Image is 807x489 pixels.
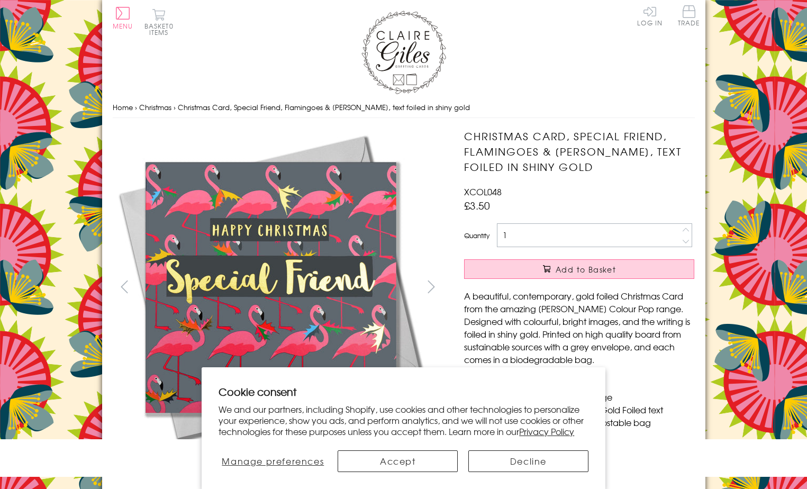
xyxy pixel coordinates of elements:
[144,8,174,35] button: Basket0 items
[135,102,137,112] span: ›
[443,129,760,446] img: Christmas Card, Special Friend, Flamingoes & Holly, text foiled in shiny gold
[338,450,458,472] button: Accept
[464,198,490,213] span: £3.50
[556,264,616,275] span: Add to Basket
[464,289,694,366] p: A beautiful, contemporary, gold foiled Christmas Card from the amazing [PERSON_NAME] Colour Pop r...
[464,259,694,279] button: Add to Basket
[113,102,133,112] a: Home
[464,185,502,198] span: XCOL048
[112,129,430,446] img: Christmas Card, Special Friend, Flamingoes & Holly, text foiled in shiny gold
[678,5,700,28] a: Trade
[222,455,324,467] span: Manage preferences
[678,5,700,26] span: Trade
[113,97,695,119] nav: breadcrumbs
[219,384,588,399] h2: Cookie consent
[219,450,327,472] button: Manage preferences
[464,231,489,240] label: Quantity
[464,129,694,174] h1: Christmas Card, Special Friend, Flamingoes & [PERSON_NAME], text foiled in shiny gold
[419,275,443,298] button: next
[113,275,137,298] button: prev
[113,21,133,31] span: Menu
[174,102,176,112] span: ›
[468,450,588,472] button: Decline
[361,11,446,94] img: Claire Giles Greetings Cards
[519,425,574,438] a: Privacy Policy
[113,7,133,29] button: Menu
[178,102,470,112] span: Christmas Card, Special Friend, Flamingoes & [PERSON_NAME], text foiled in shiny gold
[219,404,588,437] p: We and our partners, including Shopify, use cookies and other technologies to personalize your ex...
[637,5,663,26] a: Log In
[139,102,171,112] a: Christmas
[149,21,174,37] span: 0 items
